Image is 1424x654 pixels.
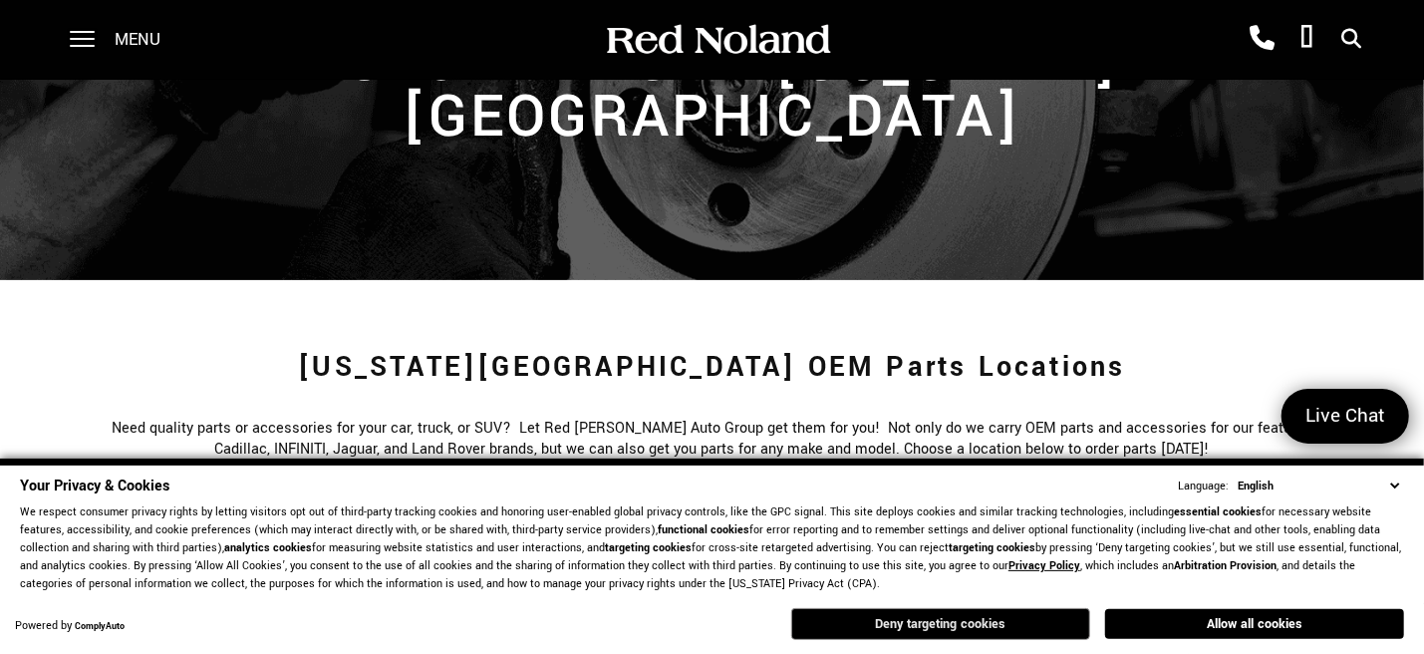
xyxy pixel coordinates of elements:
[1174,558,1277,573] strong: Arbitration Provision
[605,540,692,555] strong: targeting cookies
[658,522,749,537] strong: functional cookies
[1008,558,1080,573] a: Privacy Policy
[1295,403,1395,430] span: Live Chat
[20,503,1404,593] p: We respect consumer privacy rights by letting visitors opt out of third-party tracking cookies an...
[1178,481,1229,492] div: Language:
[75,620,125,633] a: ComplyAuto
[1105,609,1404,639] button: Allow all cookies
[949,540,1035,555] strong: targeting cookies
[224,540,312,555] strong: analytics cookies
[15,620,125,633] div: Powered by
[86,14,1337,146] h2: Auto Parts in [US_STATE][GEOGRAPHIC_DATA]
[1233,477,1404,495] select: Language Select
[1282,389,1409,444] a: Live Chat
[791,608,1090,640] button: Deny targeting cookies
[99,328,1324,408] h1: [US_STATE][GEOGRAPHIC_DATA] OEM Parts Locations
[20,476,169,496] span: Your Privacy & Cookies
[603,23,832,58] img: Red Noland Auto Group
[99,418,1324,460] p: Need quality parts or accessories for your car, truck, or SUV? Let Red [PERSON_NAME] Auto Group g...
[1174,504,1262,519] strong: essential cookies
